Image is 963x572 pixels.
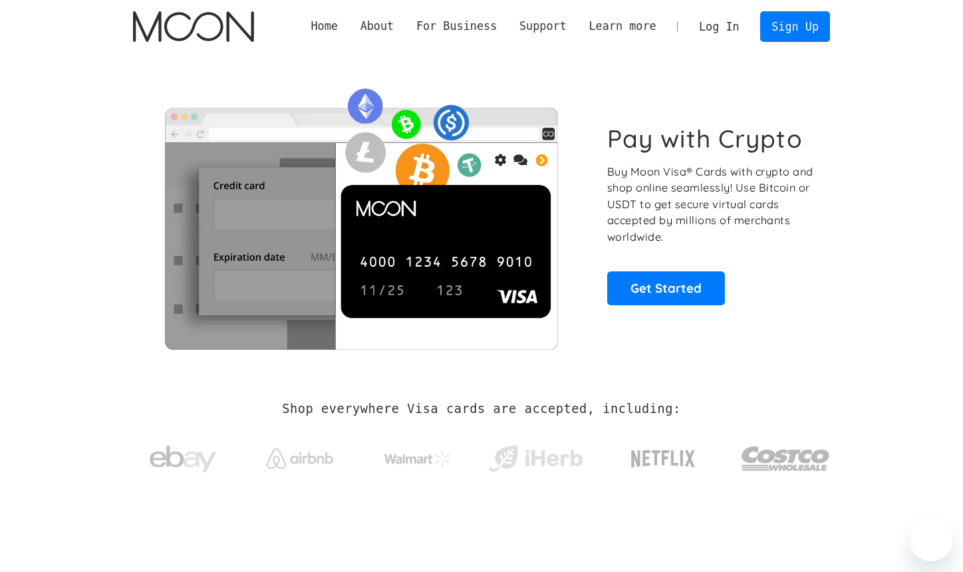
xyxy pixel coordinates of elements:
[508,18,577,35] div: Support
[688,12,750,41] a: Log In
[607,124,803,154] h1: Pay with Crypto
[741,434,830,484] img: Costco
[282,402,680,416] h2: Shop everywhere Visa cards are accepted, including:
[519,18,567,35] div: Support
[760,11,829,41] a: Sign Up
[416,18,497,35] div: For Business
[405,18,508,35] div: For Business
[300,18,349,35] a: Home
[604,429,723,482] a: Netflix
[741,420,830,490] a: Costco
[368,438,468,474] a: Walmart
[607,164,815,245] p: Buy Moon Visa® Cards with crypto and shop online seamlessly! Use Bitcoin or USDT to get secure vi...
[267,448,333,469] img: Airbnb
[630,442,696,476] img: Netflix
[486,442,585,476] img: iHerb
[384,451,451,467] img: Walmart
[589,18,656,35] div: Learn more
[349,18,405,35] div: About
[133,79,589,349] img: Moon Cards let you spend your crypto anywhere Visa is accepted.
[607,271,725,305] a: Get Started
[578,18,668,35] div: Learn more
[910,519,952,561] iframe: Pulsante per aprire la finestra di messaggistica
[486,428,585,483] a: iHerb
[133,11,253,42] a: home
[360,18,394,35] div: About
[133,11,253,42] img: Moon Logo
[150,438,216,480] img: ebay
[133,425,232,487] a: ebay
[251,435,350,476] a: Airbnb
